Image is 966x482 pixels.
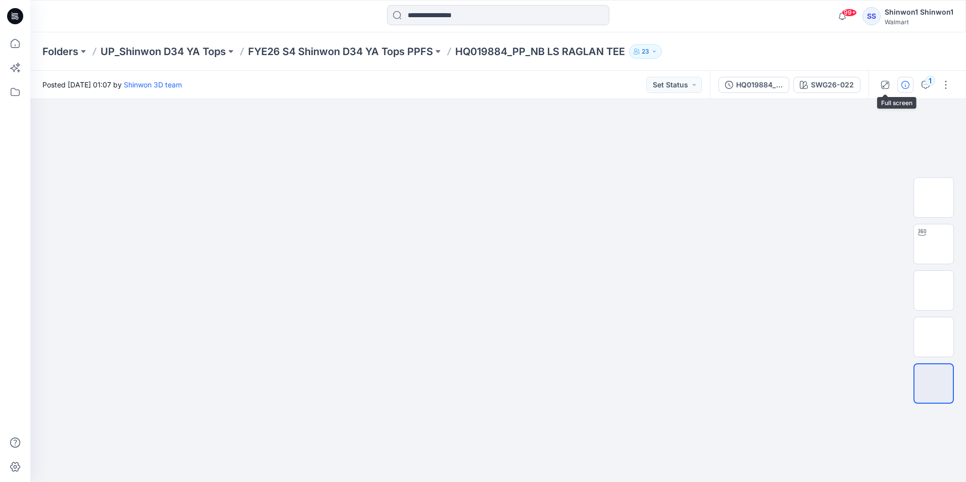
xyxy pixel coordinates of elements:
a: UP_Shinwon D34 YA Tops [101,44,226,59]
div: HQ019884_PP_NB LS RAGLAN TEE [736,79,783,90]
a: Shinwon 3D team [124,80,182,89]
div: 1 [925,76,935,86]
a: FYE26 S4 Shinwon D34 YA Tops PPFS [248,44,433,59]
div: Walmart [885,18,953,26]
div: SS [862,7,881,25]
button: Details [897,77,913,93]
button: HQ019884_PP_NB LS RAGLAN TEE [718,77,789,93]
span: Posted [DATE] 01:07 by [42,79,182,90]
button: 1 [917,77,934,93]
div: SWG26-022 [811,79,854,90]
p: HQ019884_PP_NB LS RAGLAN TEE [455,44,625,59]
div: Shinwon1 Shinwon1 [885,6,953,18]
p: 23 [642,46,649,57]
span: 99+ [842,9,857,17]
button: SWG26-022 [793,77,860,93]
button: 23 [629,44,662,59]
a: Folders [42,44,78,59]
